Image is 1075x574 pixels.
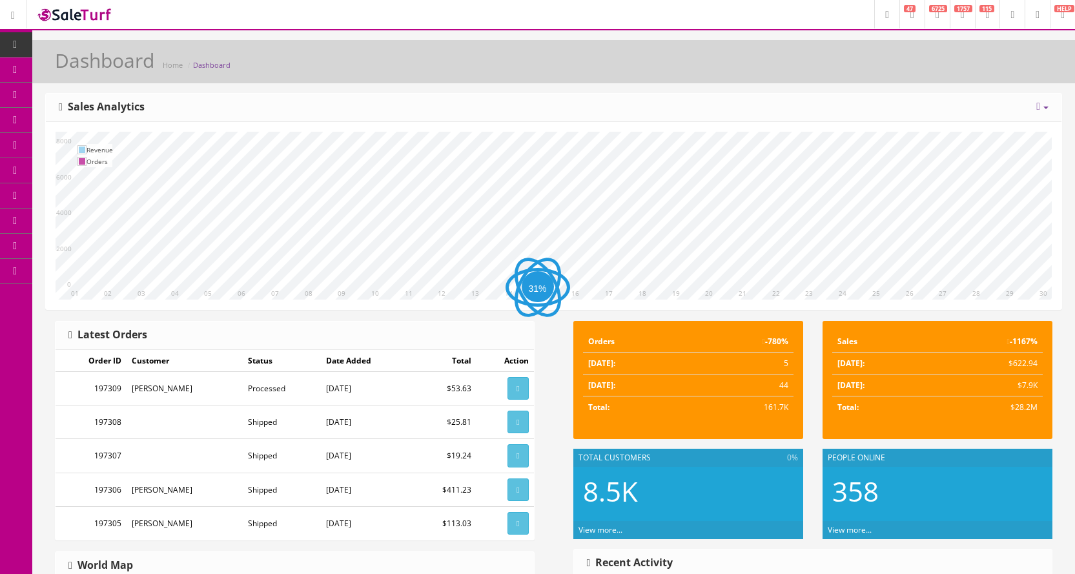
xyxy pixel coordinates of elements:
td: [PERSON_NAME] [127,372,243,405]
td: Status [243,350,321,372]
span: HELP [1054,5,1074,12]
span: 47 [904,5,916,12]
td: 44 [690,374,793,396]
span: 0% [787,452,798,464]
h3: Sales Analytics [59,101,145,113]
td: 197305 [56,506,127,540]
td: Processed [243,372,321,405]
td: [DATE] [321,439,412,473]
img: SaleTurf [36,6,114,23]
td: [PERSON_NAME] [127,473,243,506]
td: Shipped [243,405,321,439]
td: $53.63 [412,372,476,405]
td: [DATE] [321,372,412,405]
td: $28.2M [933,396,1043,418]
td: Shipped [243,439,321,473]
a: View more... [828,524,872,535]
td: 197309 [56,372,127,405]
td: $19.24 [412,439,476,473]
h3: Latest Orders [68,329,147,341]
td: Revenue [87,144,113,156]
td: [DATE] [321,405,412,439]
td: Customer [127,350,243,372]
td: 5 [690,353,793,374]
a: Dashboard [193,60,230,70]
td: [DATE] [321,473,412,506]
td: Order ID [56,350,127,372]
td: 161.7K [690,396,793,418]
td: Shipped [243,473,321,506]
h3: Recent Activity [587,557,673,569]
td: 197306 [56,473,127,506]
a: View more... [578,524,622,535]
strong: [DATE]: [837,380,865,391]
span: 6725 [929,5,947,12]
strong: Total: [837,402,859,413]
td: Date Added [321,350,412,372]
h3: World Map [68,560,133,571]
span: 115 [979,5,994,12]
span: 1757 [954,5,972,12]
div: People Online [823,449,1052,467]
td: Total [412,350,476,372]
strong: [DATE]: [837,358,865,369]
h2: 358 [832,477,1043,506]
a: Home [163,60,183,70]
td: Sales [832,331,933,353]
td: [PERSON_NAME] [127,506,243,540]
td: Action [476,350,534,372]
td: Orders [87,156,113,167]
td: $25.81 [412,405,476,439]
div: Total Customers [573,449,803,467]
td: Orders [583,331,690,353]
strong: [DATE]: [588,380,615,391]
td: 197308 [56,405,127,439]
td: $113.03 [412,506,476,540]
td: $7.9K [933,374,1043,396]
strong: [DATE]: [588,358,615,369]
td: Shipped [243,506,321,540]
td: 197307 [56,439,127,473]
td: $411.23 [412,473,476,506]
td: [DATE] [321,506,412,540]
td: $622.94 [933,353,1043,374]
h1: Dashboard [55,50,154,71]
td: -1167% [933,331,1043,353]
strong: Total: [588,402,609,413]
h2: 8.5K [583,477,793,506]
td: -780% [690,331,793,353]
